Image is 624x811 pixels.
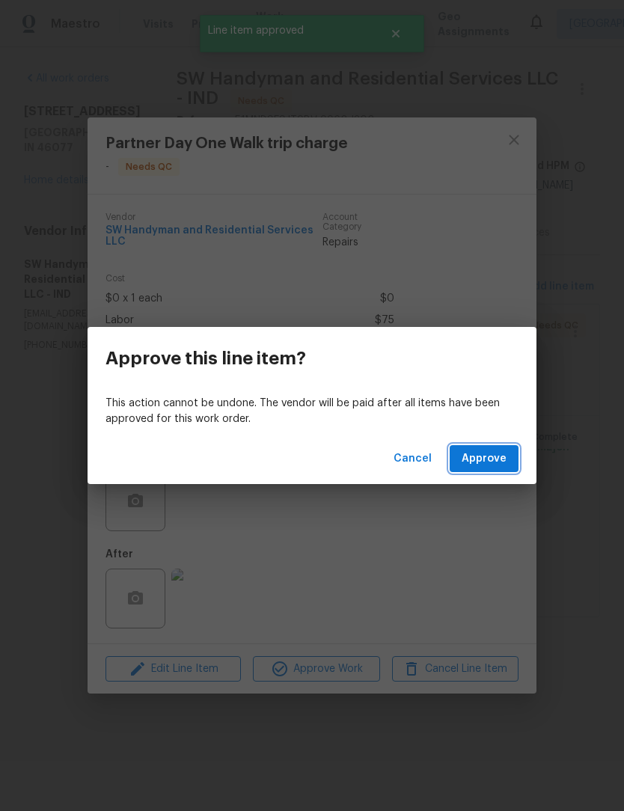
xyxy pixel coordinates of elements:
[105,348,306,369] h3: Approve this line item?
[462,450,507,468] span: Approve
[450,445,519,473] button: Approve
[388,445,438,473] button: Cancel
[394,450,432,468] span: Cancel
[105,396,519,427] p: This action cannot be undone. The vendor will be paid after all items have been approved for this...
